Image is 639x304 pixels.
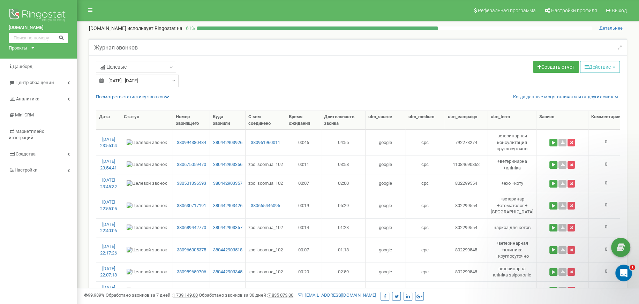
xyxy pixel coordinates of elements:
[478,8,536,13] span: Реферальная программа
[286,193,321,218] td: 00:19
[567,180,575,188] button: Удалить запись
[558,246,566,254] a: Скачать
[488,263,536,281] td: ветеринарна клініка звірополіс
[127,203,167,209] img: Целевой звонок
[15,167,38,173] span: Настройки
[176,180,207,187] a: 380501336593
[599,25,623,31] span: Детальнее
[94,45,138,51] h5: Журнал звонков
[246,263,286,281] td: zpoliscomua_102
[321,193,366,218] td: 05:29
[488,130,536,155] td: ветеринарная консультация круглосуточно
[488,193,536,218] td: +ветеринар +стоматолог +[GEOGRAPHIC_DATA]
[248,139,283,146] a: 380961960011
[176,225,207,231] a: 380689442770
[366,218,405,237] td: google
[176,269,207,275] a: 380989659706
[15,80,54,85] span: Центр обращений
[248,203,283,209] a: 380665446095
[445,193,488,218] td: 802299554
[321,218,366,237] td: 01:23
[567,202,575,210] button: Удалить запись
[445,130,488,155] td: 792273274
[100,199,117,211] a: [DATE] 22:55:05
[488,111,536,130] th: utm_term
[405,263,445,281] td: cpc
[588,237,631,263] td: 0
[176,203,207,209] a: 380630717191
[366,281,405,300] td: (direct)
[213,139,242,146] a: 380442903926
[588,263,631,281] td: 0
[558,202,566,210] a: Скачать
[558,287,566,295] a: Скачать
[366,155,405,174] td: google
[488,174,536,193] td: +ехо +коту
[213,269,242,275] a: 380442903345
[558,139,566,146] a: Скачать
[366,193,405,218] td: google
[9,129,44,140] span: Маркетплейс интеграций
[96,94,169,99] a: Посмотреть cтатистику звонков
[286,281,321,300] td: 00:27
[246,281,286,300] td: zpoliscomua_102
[615,265,632,281] iframe: Intercom live chat
[558,268,566,276] a: Скачать
[127,180,167,187] img: Целевой звонок
[536,111,588,130] th: Запись
[405,130,445,155] td: cpc
[405,218,445,237] td: cpc
[488,281,536,300] td: (none)
[106,292,198,298] span: Обработано звонков за 7 дней :
[588,281,631,300] td: 0
[567,246,575,254] button: Удалить запись
[588,174,631,193] td: 0
[286,111,321,130] th: Время ожидания
[488,218,536,237] td: наркоз для котов
[100,177,117,189] a: [DATE] 23:45:32
[127,25,182,31] span: использует Ringostat на
[366,111,405,130] th: utm_source
[405,281,445,300] td: (none)
[445,174,488,193] td: 802299554
[567,287,575,295] button: Удалить запись
[199,292,293,298] span: Обработано звонков за 30 дней :
[445,155,488,174] td: 11084690862
[366,130,405,155] td: google
[100,244,117,256] a: [DATE] 22:17:26
[567,224,575,231] button: Удалить запись
[286,218,321,237] td: 00:14
[173,292,198,298] u: 1 739 149,00
[588,155,631,174] td: 0
[366,237,405,263] td: google
[127,161,167,168] img: Целевой звонок
[488,237,536,263] td: +ветеринарная +клиника +круглосуточно
[445,237,488,263] td: 802299545
[210,111,245,130] th: Куда звонили
[445,111,488,130] th: utm_campaign
[513,94,618,100] a: Когда данные могут отличаться от других систем
[551,8,597,13] span: Настройки профиля
[176,161,207,168] a: 380675059470
[89,25,182,32] p: [DOMAIN_NAME]
[321,174,366,193] td: 02:00
[176,247,207,253] a: 380966005375
[588,218,631,237] td: 0
[588,111,631,130] th: Комментарии
[127,269,167,275] img: Целевой звонок
[182,25,197,32] p: 61 %
[213,161,242,168] a: 380442903356
[121,111,173,130] th: Статус
[558,180,566,188] a: Скачать
[588,193,631,218] td: 0
[286,174,321,193] td: 00:07
[405,237,445,263] td: cpc
[567,268,575,276] button: Удалить запись
[13,64,32,69] span: Дашборд
[9,33,68,43] input: Поиск по номеру
[405,174,445,193] td: cpc
[580,61,620,73] button: Действие
[100,63,127,70] span: Целевые
[9,7,68,24] img: Ringostat logo
[9,24,68,31] a: [DOMAIN_NAME]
